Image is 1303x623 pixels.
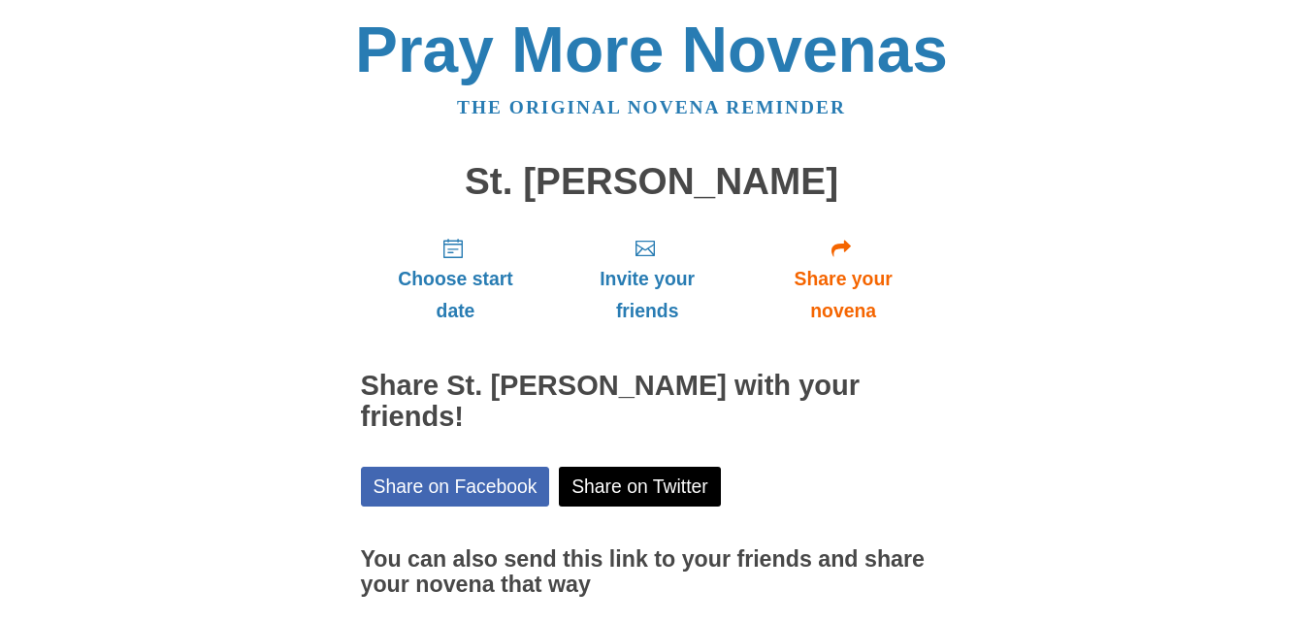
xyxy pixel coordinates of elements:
a: Share your novena [744,221,943,337]
span: Choose start date [380,263,532,327]
h1: St. [PERSON_NAME] [361,161,943,203]
span: Share your novena [764,263,924,327]
a: Share on Facebook [361,467,550,507]
a: Share on Twitter [559,467,721,507]
h3: You can also send this link to your friends and share your novena that way [361,547,943,597]
a: Invite your friends [550,221,743,337]
span: Invite your friends [570,263,724,327]
a: The original novena reminder [457,97,846,117]
a: Choose start date [361,221,551,337]
h2: Share St. [PERSON_NAME] with your friends! [361,371,943,433]
a: Pray More Novenas [355,14,948,85]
